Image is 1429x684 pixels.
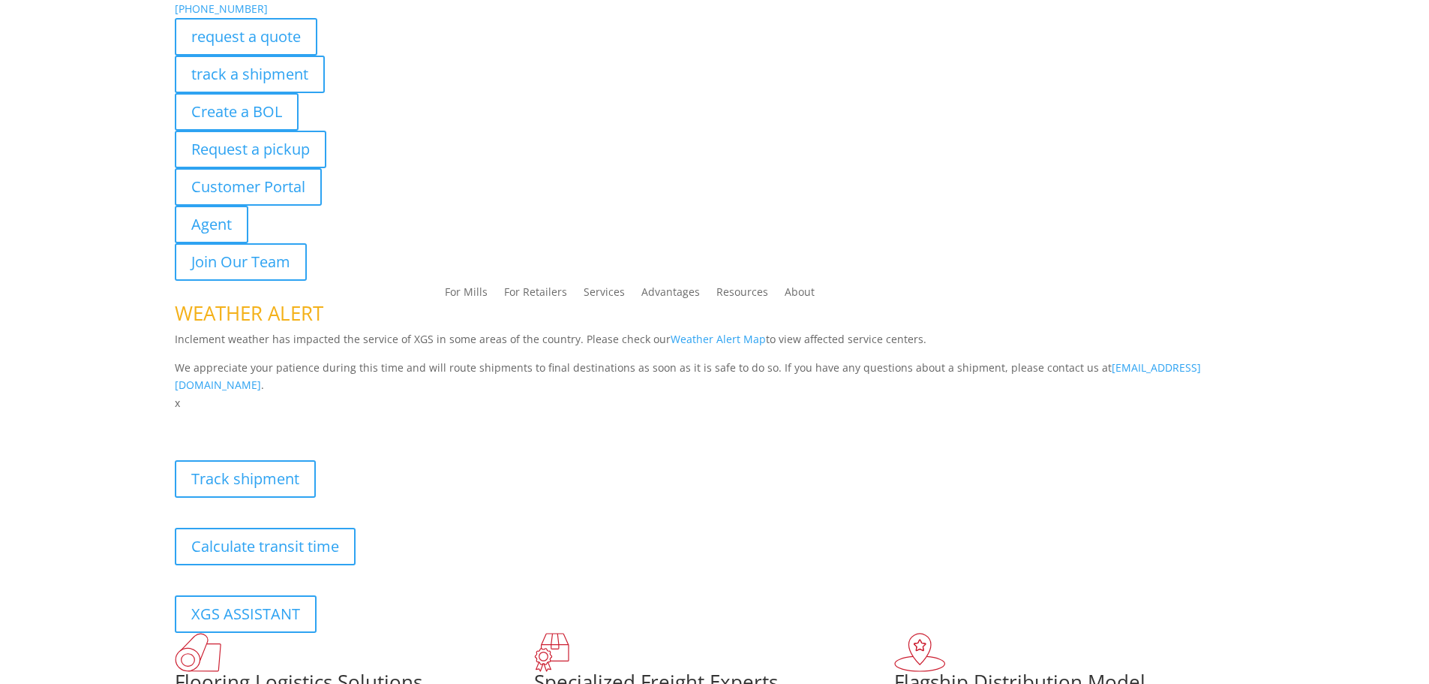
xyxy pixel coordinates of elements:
a: XGS ASSISTANT [175,595,317,633]
a: Advantages [641,287,700,303]
a: Track shipment [175,460,316,498]
a: Services [584,287,625,303]
a: For Retailers [504,287,567,303]
p: We appreciate your patience during this time and will route shipments to final destinations as so... [175,359,1255,395]
img: xgs-icon-flagship-distribution-model-red [894,633,946,672]
a: For Mills [445,287,488,303]
p: Inclement weather has impacted the service of XGS in some areas of the country. Please check our ... [175,330,1255,359]
a: [PHONE_NUMBER] [175,2,268,16]
a: Create a BOL [175,93,299,131]
b: Visibility, transparency, and control for your entire supply chain. [175,414,509,429]
a: request a quote [175,18,317,56]
a: Request a pickup [175,131,326,168]
a: Join Our Team [175,243,307,281]
img: xgs-icon-total-supply-chain-intelligence-red [175,633,221,672]
a: Agent [175,206,248,243]
span: WEATHER ALERT [175,300,323,327]
a: Weather Alert Map [671,332,766,346]
a: track a shipment [175,56,325,93]
img: xgs-icon-focused-on-flooring-red [534,633,569,672]
a: Calculate transit time [175,528,356,565]
a: About [785,287,815,303]
a: Customer Portal [175,168,322,206]
a: Resources [716,287,768,303]
p: x [175,394,1255,412]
